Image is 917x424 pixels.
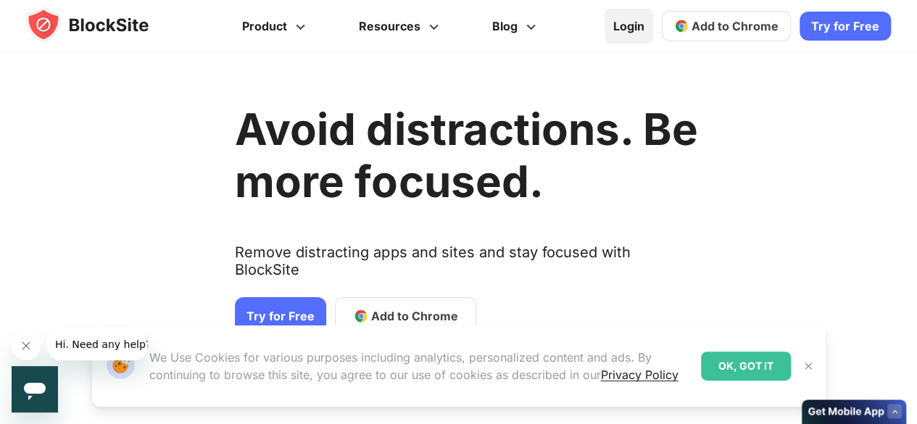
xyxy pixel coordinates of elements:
[674,19,689,33] img: chrome-icon.svg
[235,103,697,207] h1: Avoid distractions. Be more focused.
[605,9,653,43] a: Login
[235,244,697,290] text: Remove distracting apps and sites and stay focused with BlockSite
[692,19,779,33] span: Add to Chrome
[601,367,679,382] a: Privacy Policy
[800,12,891,41] a: Try for Free
[46,328,148,360] iframe: Message from company
[799,357,818,375] button: Close
[12,331,41,360] iframe: Close message
[149,349,689,383] p: We Use Cookies for various purposes including analytics, personalized content and ads. By continu...
[235,297,326,335] a: Try for Free
[335,297,476,335] a: Add to Chrome
[26,7,177,42] img: blocksite-icon.5d769676.svg
[802,360,814,372] img: Close
[662,11,791,41] a: Add to Chrome
[9,10,104,22] span: Hi. Need any help?
[12,366,58,412] iframe: Button to launch messaging window
[701,352,791,381] div: OK, GOT IT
